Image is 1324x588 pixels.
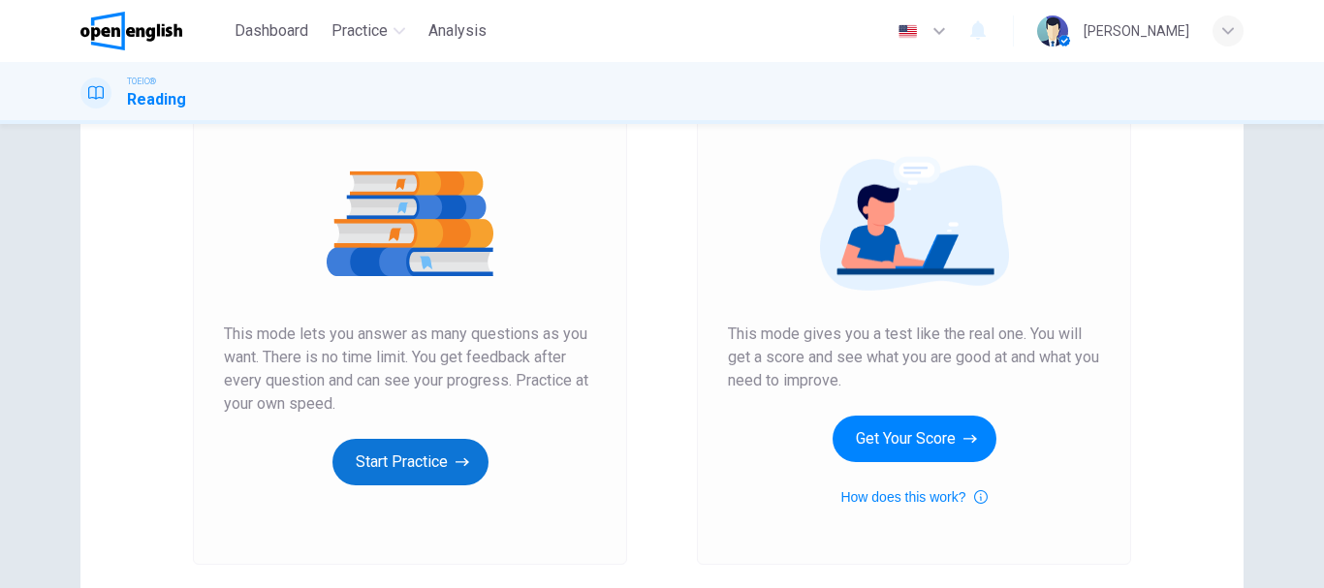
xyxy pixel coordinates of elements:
span: This mode gives you a test like the real one. You will get a score and see what you are good at a... [728,323,1100,392]
span: TOEIC® [127,75,156,88]
span: Dashboard [235,19,308,43]
h1: Reading [127,88,186,111]
img: OpenEnglish logo [80,12,182,50]
button: How does this work? [840,485,987,509]
button: Start Practice [332,439,489,485]
span: This mode lets you answer as many questions as you want. There is no time limit. You get feedback... [224,323,596,416]
span: Analysis [428,19,487,43]
span: Practice [331,19,388,43]
button: Dashboard [227,14,316,48]
img: Profile picture [1037,15,1068,46]
div: [PERSON_NAME] [1084,19,1189,43]
img: en [896,24,920,39]
button: Analysis [421,14,494,48]
a: OpenEnglish logo [80,12,227,50]
button: Practice [324,14,413,48]
button: Get Your Score [833,416,996,462]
